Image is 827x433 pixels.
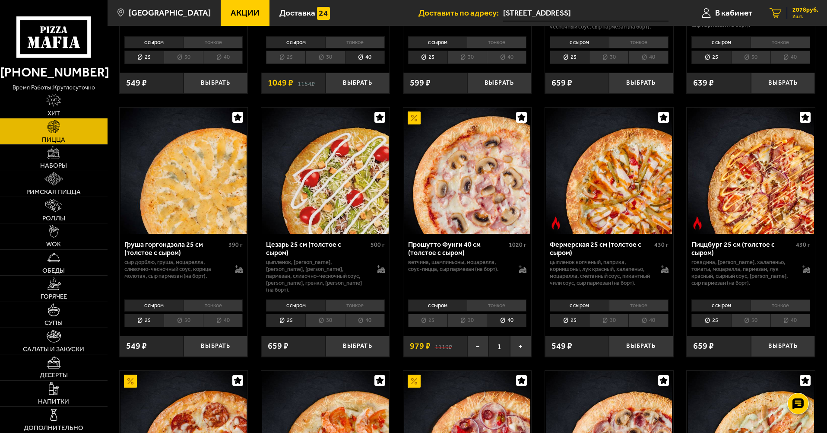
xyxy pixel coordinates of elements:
span: Роллы [42,215,65,222]
li: 30 [731,51,770,64]
a: Цезарь 25 см (толстое с сыром) [261,108,390,234]
span: 659 ₽ [268,342,288,350]
s: 1154 ₽ [298,79,315,87]
span: Напитки [38,398,69,405]
li: тонкое [325,299,385,312]
img: Острое блюдо [691,216,704,229]
button: Выбрать [751,336,815,357]
span: 599 ₽ [410,79,431,87]
li: с сыром [691,36,751,48]
li: 40 [770,51,810,64]
span: 659 ₽ [693,342,714,350]
li: 25 [266,51,305,64]
li: с сыром [266,36,325,48]
li: 30 [447,314,487,327]
span: 500 г [371,241,385,248]
li: 40 [345,314,385,327]
a: Острое блюдоПиццбург 25 см (толстое с сыром) [687,108,815,234]
button: Выбрать [326,336,390,357]
a: Груша горгондзола 25 см (толстое с сыром) [120,108,248,234]
span: Горячее [41,293,67,300]
li: 30 [589,51,628,64]
p: цыпленок, [PERSON_NAME], [PERSON_NAME], [PERSON_NAME], пармезан, сливочно-чесночный соус, [PERSON... [266,259,368,293]
img: Акционный [124,375,137,388]
li: с сыром [124,36,184,48]
li: тонкое [184,36,243,48]
div: Цезарь 25 см (толстое с сыром) [266,240,368,257]
li: 25 [691,314,731,327]
span: 1 [488,336,510,357]
li: с сыром [408,299,467,312]
button: Выбрать [184,336,247,357]
button: Выбрать [184,73,247,94]
img: Фермерская 25 см (толстое с сыром) [546,108,672,234]
a: Острое блюдоФермерская 25 см (толстое с сыром) [545,108,673,234]
li: 25 [124,314,164,327]
li: тонкое [609,36,669,48]
span: 549 ₽ [126,79,147,87]
img: Цезарь 25 см (толстое с сыром) [262,108,388,234]
a: АкционныйПрошутто Фунги 40 см (толстое с сыром) [403,108,532,234]
span: 1049 ₽ [268,79,293,87]
li: с сыром [550,299,609,312]
button: Выбрать [609,336,673,357]
button: Выбрать [326,73,390,94]
li: 30 [305,314,345,327]
span: Салаты и закуски [23,346,84,353]
li: 25 [408,51,447,64]
li: 40 [203,51,243,64]
span: 979 ₽ [410,342,431,350]
span: 659 ₽ [551,79,572,87]
span: 430 г [796,241,810,248]
li: с сыром [550,36,609,48]
img: Прошутто Фунги 40 см (толстое с сыром) [404,108,530,234]
li: 25 [266,314,305,327]
div: Фермерская 25 см (толстое с сыром) [550,240,652,257]
li: тонкое [467,36,526,48]
li: 30 [731,314,770,327]
li: 30 [305,51,345,64]
li: 40 [770,314,810,327]
div: Пиццбург 25 см (толстое с сыром) [691,240,794,257]
li: с сыром [124,299,184,312]
span: 549 ₽ [126,342,147,350]
li: 40 [487,314,526,327]
li: тонкое [467,299,526,312]
span: Акции [231,9,260,17]
span: Доставка [279,9,315,17]
li: 40 [203,314,243,327]
span: Доставить по адресу: [418,9,503,17]
span: Супы [44,320,63,326]
span: [GEOGRAPHIC_DATA] [129,9,211,17]
button: + [510,336,531,357]
p: сыр дорблю, груша, моцарелла, сливочно-чесночный соус, корица молотая, сыр пармезан (на борт). [124,259,227,280]
img: Акционный [408,375,421,388]
li: 40 [487,51,526,64]
span: Римская пицца [26,189,81,195]
li: 25 [550,314,589,327]
span: Хит [48,110,60,117]
span: В кабинет [715,9,752,17]
li: тонкое [751,299,810,312]
span: Пицца [42,137,65,143]
p: ветчина, шампиньоны, моцарелла, соус-пицца, сыр пармезан (на борт). [408,259,510,273]
p: говядина, [PERSON_NAME], халапеньо, томаты, моцарелла, пармезан, лук красный, сырный соус, [PERSO... [691,259,794,287]
span: Наборы [40,162,67,169]
li: 30 [164,51,203,64]
img: Острое блюдо [549,216,562,229]
span: Обеды [42,267,65,274]
button: Выбрать [467,73,531,94]
button: Выбрать [609,73,673,94]
img: 15daf4d41897b9f0e9f617042186c801.svg [317,7,330,20]
img: Акционный [408,111,421,124]
span: 390 г [228,241,243,248]
span: Дополнительно [24,425,83,431]
img: Пиццбург 25 см (толстое с сыром) [688,108,814,234]
li: тонкое [184,299,243,312]
span: Десерты [40,372,68,379]
li: с сыром [691,299,751,312]
li: 40 [345,51,385,64]
li: тонкое [609,299,669,312]
span: 639 ₽ [693,79,714,87]
li: 25 [408,314,447,327]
